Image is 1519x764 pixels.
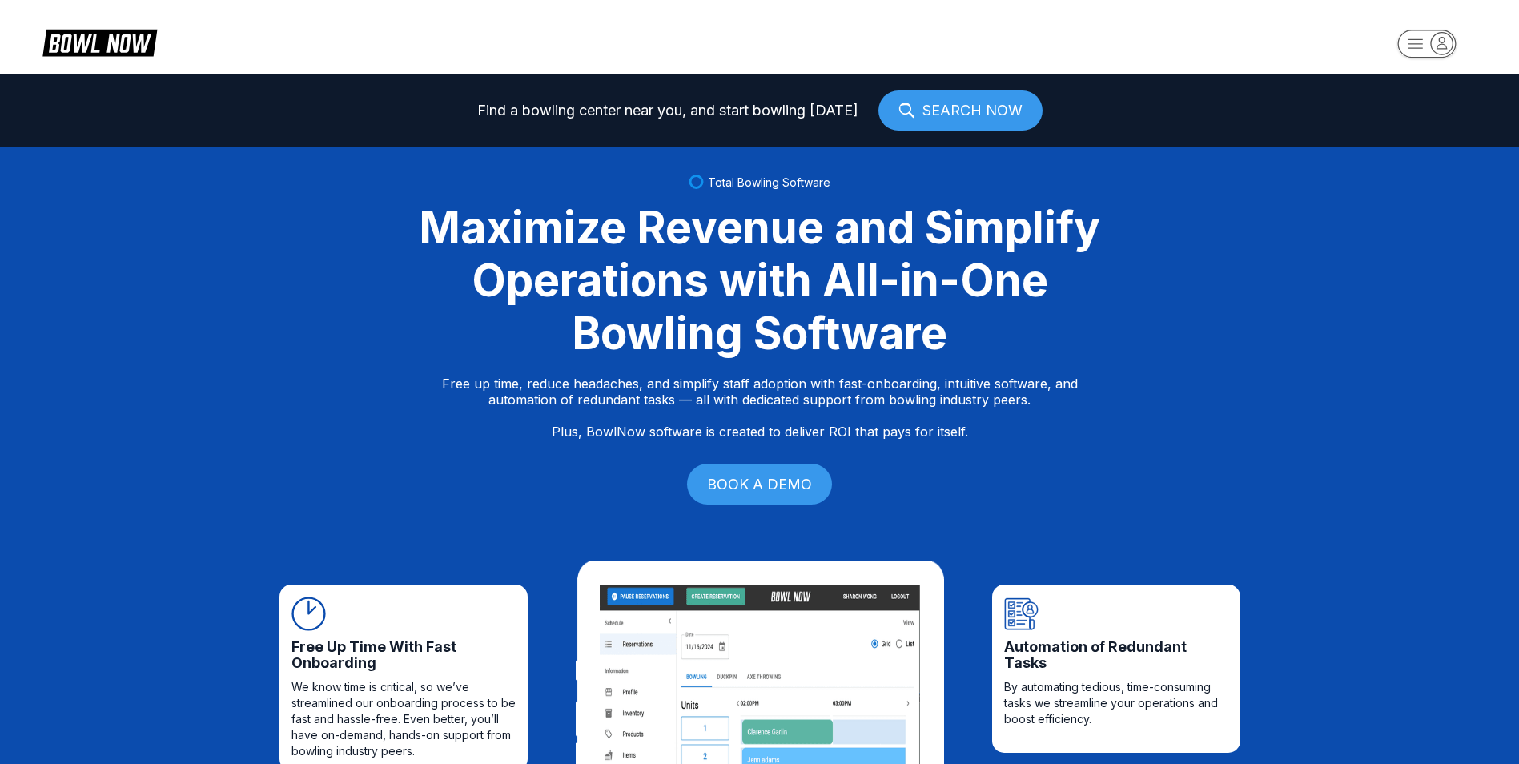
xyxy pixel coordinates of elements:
a: BOOK A DEMO [687,464,832,505]
span: Automation of Redundant Tasks [1004,639,1228,671]
span: We know time is critical, so we’ve streamlined our onboarding process to be fast and hassle-free.... [291,679,516,759]
span: By automating tedious, time-consuming tasks we streamline your operations and boost efficiency. [1004,679,1228,727]
p: Free up time, reduce headaches, and simplify staff adoption with fast-onboarding, intuitive softw... [442,376,1078,440]
span: Free Up Time With Fast Onboarding [291,639,516,671]
a: SEARCH NOW [878,90,1043,131]
span: Total Bowling Software [708,175,830,189]
div: Maximize Revenue and Simplify Operations with All-in-One Bowling Software [400,201,1120,360]
span: Find a bowling center near you, and start bowling [DATE] [477,103,858,119]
